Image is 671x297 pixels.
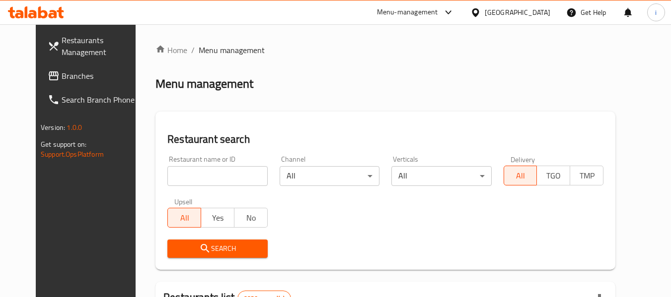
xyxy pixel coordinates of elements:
a: Search Branch Phone [40,88,148,112]
a: Home [155,44,187,56]
span: Branches [62,70,140,82]
label: Upsell [174,198,193,205]
button: All [167,208,201,228]
input: Search for restaurant name or ID.. [167,166,267,186]
a: Branches [40,64,148,88]
span: No [238,211,264,225]
label: Delivery [511,156,535,163]
span: Search [175,242,259,255]
span: Restaurants Management [62,34,140,58]
button: Yes [201,208,234,228]
div: All [280,166,379,186]
span: i [655,7,657,18]
a: Support.OpsPlatform [41,148,104,161]
span: All [508,169,533,183]
span: Menu management [199,44,265,56]
button: Search [167,239,267,258]
div: Menu-management [377,6,438,18]
span: 1.0.0 [67,121,82,134]
span: Search Branch Phone [62,94,140,106]
span: Get support on: [41,138,86,151]
span: Yes [205,211,230,225]
button: TMP [570,166,603,185]
button: TGO [536,166,570,185]
a: Restaurants Management [40,28,148,64]
span: TGO [541,169,566,183]
nav: breadcrumb [155,44,615,56]
div: [GEOGRAPHIC_DATA] [485,7,550,18]
button: All [504,166,537,185]
button: No [234,208,268,228]
span: TMP [574,169,599,183]
span: Version: [41,121,65,134]
h2: Restaurant search [167,132,603,147]
li: / [191,44,195,56]
div: All [391,166,491,186]
h2: Menu management [155,76,253,92]
span: All [172,211,197,225]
